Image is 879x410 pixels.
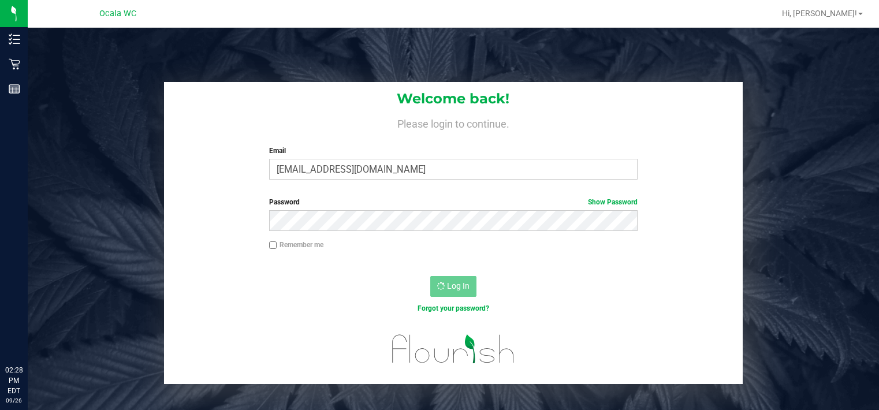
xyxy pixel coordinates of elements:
[447,281,470,290] span: Log In
[269,240,323,250] label: Remember me
[9,33,20,45] inline-svg: Inventory
[430,276,476,297] button: Log In
[418,304,489,312] a: Forgot your password?
[164,91,743,106] h1: Welcome back!
[588,198,638,206] a: Show Password
[9,83,20,95] inline-svg: Reports
[5,365,23,396] p: 02:28 PM EDT
[269,198,300,206] span: Password
[782,9,857,18] span: Hi, [PERSON_NAME]!
[5,396,23,405] p: 09/26
[381,326,526,372] img: flourish_logo.svg
[99,9,136,18] span: Ocala WC
[269,241,277,249] input: Remember me
[9,58,20,70] inline-svg: Retail
[164,115,743,129] h4: Please login to continue.
[269,146,638,156] label: Email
